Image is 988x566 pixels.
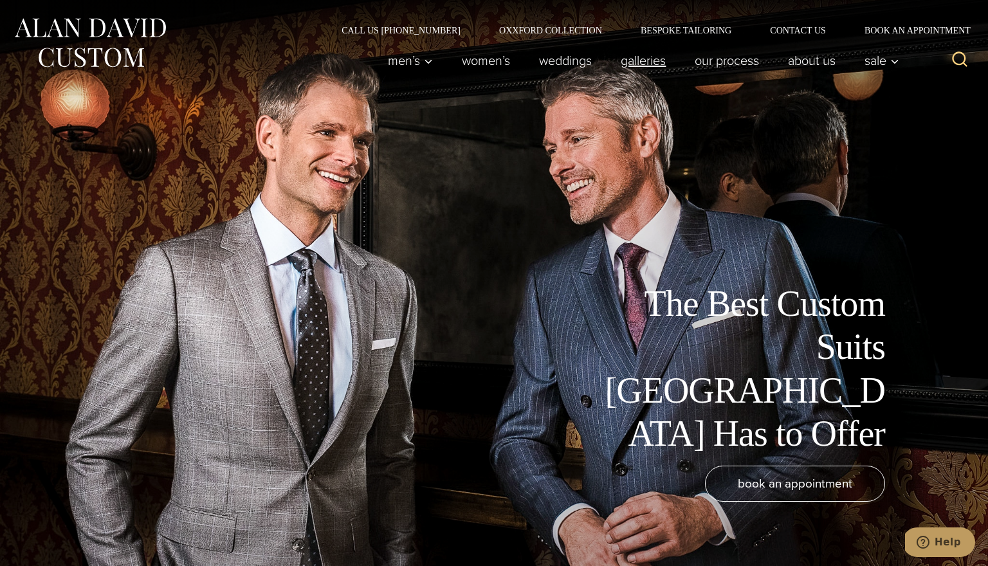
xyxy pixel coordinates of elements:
a: About Us [774,48,850,73]
nav: Secondary Navigation [322,26,975,35]
button: Child menu of Men’s [374,48,448,73]
a: Contact Us [751,26,845,35]
button: Child menu of Sale [850,48,906,73]
button: View Search Form [944,45,975,76]
a: book an appointment [705,466,885,502]
a: Women’s [448,48,525,73]
img: Alan David Custom [13,14,167,71]
h1: The Best Custom Suits [GEOGRAPHIC_DATA] Has to Offer [596,282,885,455]
iframe: Opens a widget where you can chat to one of our agents [905,527,975,560]
a: Book an Appointment [845,26,975,35]
a: Galleries [607,48,681,73]
nav: Primary Navigation [374,48,906,73]
a: Call Us [PHONE_NUMBER] [322,26,480,35]
span: book an appointment [738,474,852,493]
a: Oxxford Collection [480,26,621,35]
a: Our Process [681,48,774,73]
a: Bespoke Tailoring [621,26,751,35]
a: weddings [525,48,607,73]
